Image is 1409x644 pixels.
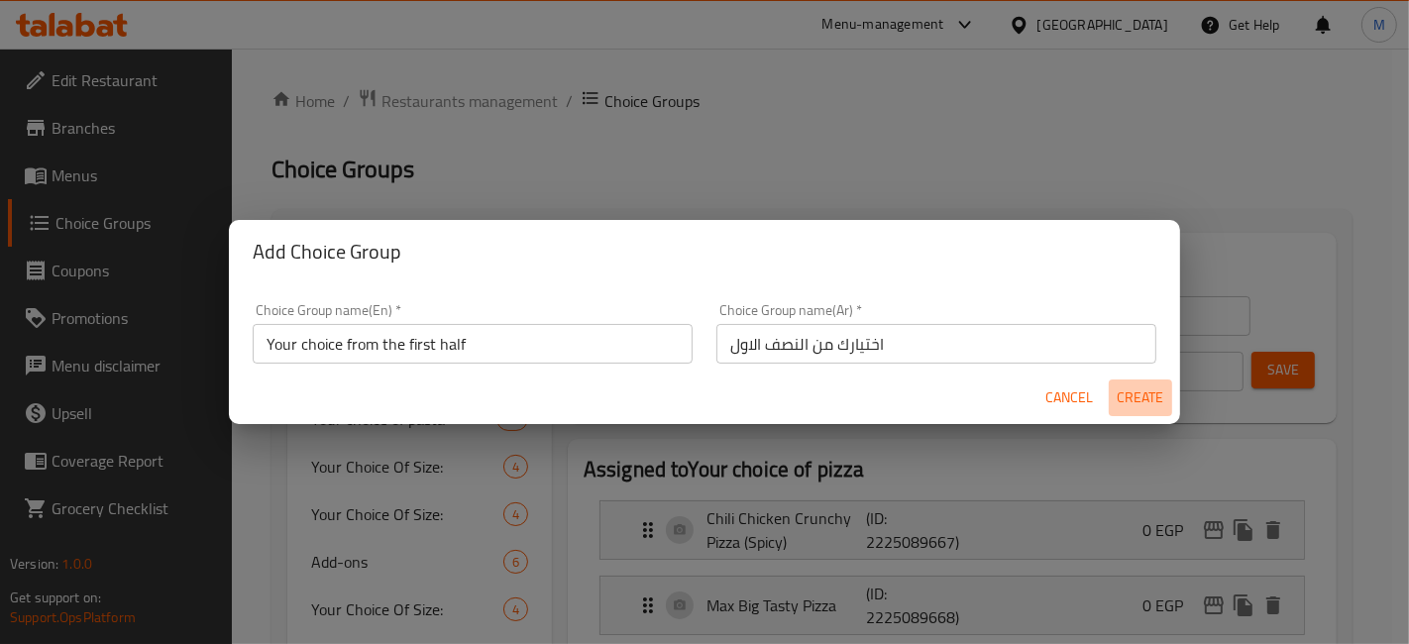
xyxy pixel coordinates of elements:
button: Create [1109,379,1172,416]
span: Cancel [1045,385,1093,410]
h2: Add Choice Group [253,236,1156,268]
button: Cancel [1037,379,1101,416]
span: Create [1117,385,1164,410]
input: Please enter Choice Group name(en) [253,324,693,364]
input: Please enter Choice Group name(ar) [716,324,1156,364]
